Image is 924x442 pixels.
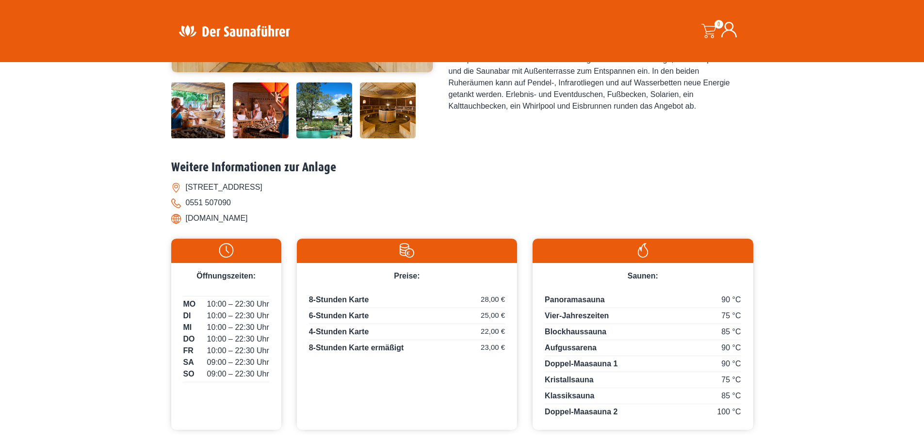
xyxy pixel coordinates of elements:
span: DI [183,310,191,322]
span: 85 °C [721,326,741,338]
p: 4-Stunden Karte [309,326,505,340]
span: SO [183,368,195,380]
span: 09:00 – 22:30 Uhr [207,357,269,368]
span: FR [183,345,194,357]
span: SA [183,357,194,368]
span: Öffnungszeiten: [196,272,256,280]
p: 8-Stunden Karte ermäßigt [309,342,505,354]
span: 22,00 € [481,326,505,337]
span: Aufgussarena [545,344,597,352]
p: 6-Stunden Karte [309,310,505,324]
span: Doppel-Maasauna 1 [545,360,617,368]
p: 8-Stunden Karte [309,294,505,308]
span: 09:00 – 22:30 Uhr [207,368,269,380]
span: 25,00 € [481,310,505,321]
span: 10:00 – 22:30 Uhr [207,345,269,357]
span: MO [183,298,196,310]
span: 28,00 € [481,294,505,305]
span: 0 [714,20,723,29]
span: Klassiksauna [545,392,594,400]
li: [DOMAIN_NAME] [171,211,753,226]
span: 10:00 – 22:30 Uhr [207,322,269,333]
span: 75 °C [721,310,741,322]
span: 90 °C [721,358,741,370]
span: 90 °C [721,294,741,306]
img: Uhr-weiss.svg [176,243,276,258]
span: 75 °C [721,374,741,386]
span: MI [183,322,192,333]
span: 90 °C [721,342,741,354]
img: Flamme-weiss.svg [537,243,748,258]
span: Blockhaussauna [545,327,606,336]
span: 85 °C [721,390,741,402]
span: 10:00 – 22:30 Uhr [207,333,269,345]
span: Panoramasauna [545,295,605,304]
span: Vier-Jahreszeiten [545,311,609,320]
span: DO [183,333,195,345]
span: 10:00 – 22:30 Uhr [207,298,269,310]
span: Saunen: [628,272,658,280]
li: 0551 507090 [171,195,753,211]
li: [STREET_ADDRESS] [171,180,753,195]
span: Kristallsauna [545,376,593,384]
span: 23,00 € [481,342,505,353]
span: Doppel-Maasauna 2 [545,408,617,416]
h2: Weitere Informationen zur Anlage [171,160,753,175]
img: Preise-weiss.svg [302,243,512,258]
span: Preise: [394,272,420,280]
span: 100 °C [717,406,741,418]
span: 10:00 – 22:30 Uhr [207,310,269,322]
